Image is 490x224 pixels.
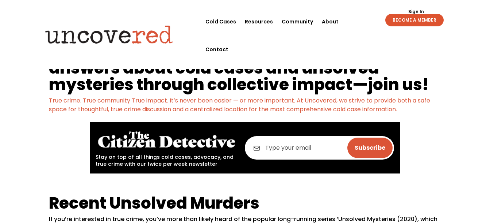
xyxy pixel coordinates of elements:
img: The Citizen Detective [96,128,238,152]
a: —join us! [352,73,429,96]
a: Contact [205,36,228,63]
h1: Recent Unsolved Murders [49,195,441,215]
h1: We’re building a platform to help uncover answers about cold cases and unsolved mysteries through... [49,43,441,96]
img: Uncovered logo [39,20,180,49]
a: About [322,8,339,36]
a: Sign In [404,10,428,14]
a: True crime. True community True impact. It’s never been easier — or more important. At Uncovered,... [49,96,430,113]
input: Subscribe [347,138,393,158]
div: Stay on top of all things cold cases, advocacy, and true crime with our twice per week newsletter [96,128,238,168]
a: BECOME A MEMBER [385,14,444,26]
input: Type your email [245,136,394,160]
a: Cold Cases [205,8,236,36]
a: Resources [245,8,273,36]
a: Community [282,8,313,36]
